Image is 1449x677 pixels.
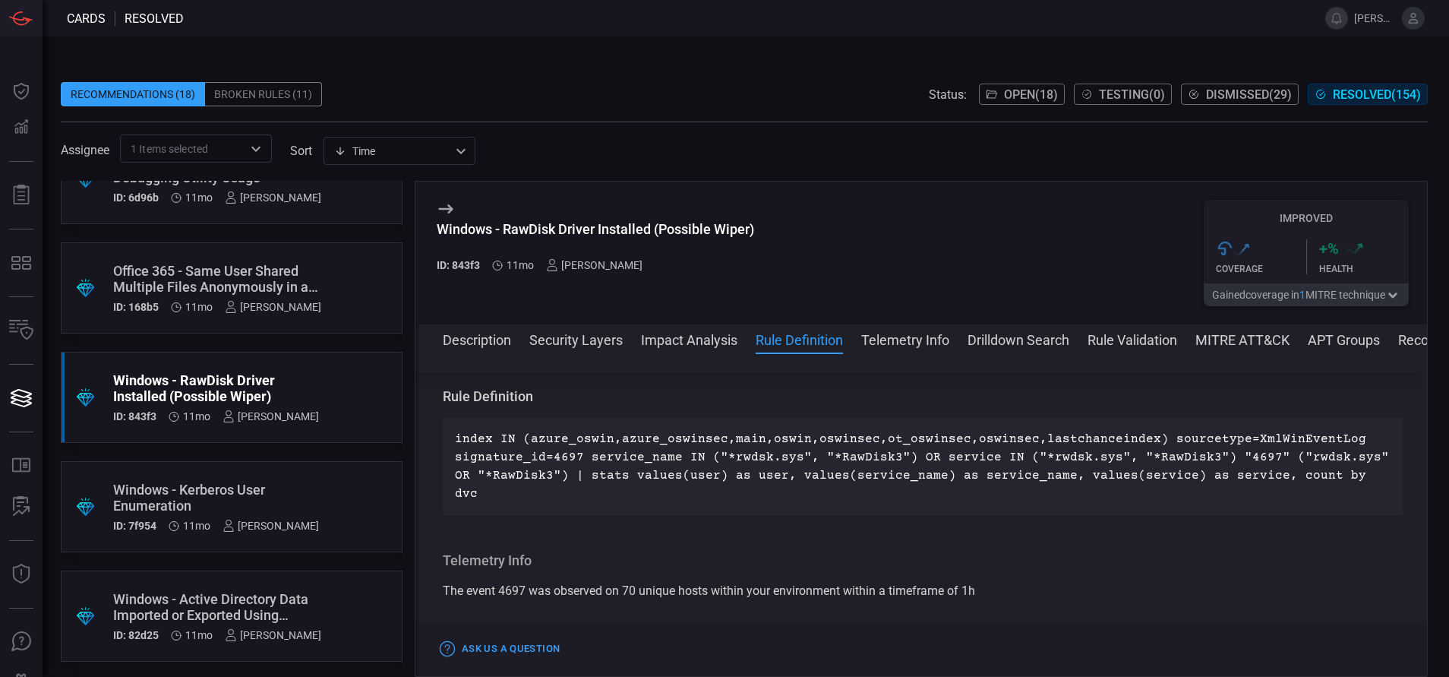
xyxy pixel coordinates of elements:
[1319,239,1339,258] h3: + %
[437,221,754,237] div: Windows - RawDisk Driver Installed (Possible Wiper)
[1088,330,1177,348] button: Rule Validation
[437,259,480,271] h5: ID: 843f3
[225,301,321,313] div: [PERSON_NAME]
[113,591,321,623] div: Windows - Active Directory Data Imported or Exported Using csvde.exe (APT 10)
[61,143,109,157] span: Assignee
[3,312,39,349] button: Inventory
[113,629,159,641] h5: ID: 82d25
[507,259,534,271] span: Sep 22, 2024 1:35 PM
[1319,264,1410,274] div: Health
[3,624,39,660] button: Ask Us A Question
[334,144,451,159] div: Time
[113,520,156,532] h5: ID: 7f954
[929,87,967,102] span: Status:
[1204,283,1409,306] button: Gainedcoverage in1MITRE technique
[979,84,1065,105] button: Open(18)
[1206,87,1292,102] span: Dismissed ( 29 )
[131,141,208,157] span: 1 Items selected
[67,11,106,26] span: Cards
[3,380,39,416] button: Cards
[3,109,39,146] button: Detections
[225,629,321,641] div: [PERSON_NAME]
[1299,289,1305,301] span: 1
[61,82,205,106] div: Recommendations (18)
[1204,212,1409,224] h5: Improved
[113,482,319,514] div: Windows - Kerberos User Enumeration
[1195,330,1290,348] button: MITRE ATT&CK
[437,637,563,661] button: Ask Us a Question
[245,138,267,160] button: Open
[185,191,213,204] span: Sep 22, 2024 1:37 PM
[443,584,975,598] span: The event 4697 was observed on 70 unique hosts within your environment within a timeframe of 1h
[455,430,1391,503] p: index IN (azure_oswin,azure_oswinsec,main,oswin,oswinsec,ot_oswinsec,oswinsec,lastchanceindex) so...
[968,330,1069,348] button: Drilldown Search
[1216,264,1306,274] div: Coverage
[1333,87,1421,102] span: Resolved ( 154 )
[113,191,159,204] h5: ID: 6d96b
[113,410,156,422] h5: ID: 843f3
[205,82,322,106] div: Broken Rules (11)
[1181,84,1299,105] button: Dismissed(29)
[183,520,210,532] span: Sep 16, 2024 1:21 PM
[223,410,319,422] div: [PERSON_NAME]
[546,259,642,271] div: [PERSON_NAME]
[443,388,1403,406] h3: Rule Definition
[113,263,321,295] div: Office 365 - Same User Shared Multiple Files Anonymously in a Short Period of Time
[3,177,39,214] button: Reports
[3,245,39,281] button: MITRE - Detection Posture
[113,301,159,313] h5: ID: 168b5
[756,330,843,348] button: Rule Definition
[223,520,319,532] div: [PERSON_NAME]
[1099,87,1165,102] span: Testing ( 0 )
[185,301,213,313] span: Sep 22, 2024 1:36 PM
[1004,87,1058,102] span: Open ( 18 )
[183,410,210,422] span: Sep 22, 2024 1:35 PM
[3,448,39,484] button: Rule Catalog
[3,489,39,525] button: ALERT ANALYSIS
[1354,12,1396,24] span: [PERSON_NAME].[PERSON_NAME]
[113,372,319,404] div: Windows - RawDisk Driver Installed (Possible Wiper)
[290,144,312,158] label: sort
[3,73,39,109] button: Dashboard
[641,330,737,348] button: Impact Analysis
[1074,84,1172,105] button: Testing(0)
[185,629,213,641] span: Sep 15, 2024 11:28 AM
[861,330,949,348] button: Telemetry Info
[1308,330,1380,348] button: APT Groups
[443,552,1403,570] h3: Telemetry Info
[225,191,321,204] div: [PERSON_NAME]
[125,11,184,26] span: resolved
[3,556,39,593] button: Threat Intelligence
[443,330,511,348] button: Description
[1308,84,1428,105] button: Resolved(154)
[529,330,623,348] button: Security Layers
